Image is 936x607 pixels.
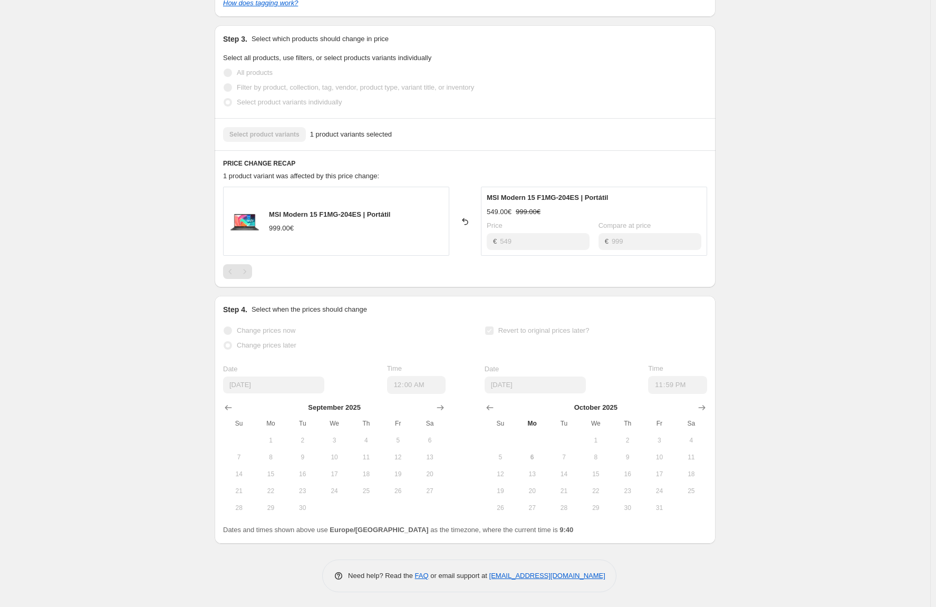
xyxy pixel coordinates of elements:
button: Thursday September 11 2025 [350,449,382,466]
a: FAQ [415,572,429,580]
span: 28 [552,504,575,512]
button: Monday September 15 2025 [255,466,286,483]
nav: Pagination [223,264,252,279]
button: Saturday September 20 2025 [414,466,446,483]
button: Sunday October 19 2025 [485,483,516,499]
span: 9 [291,453,314,461]
span: Dates and times shown above use as the timezone, where the current time is [223,526,573,534]
span: MSI Modern 15 F1MG-204ES | Portátil [487,194,608,201]
button: Saturday September 27 2025 [414,483,446,499]
button: Saturday September 6 2025 [414,432,446,449]
span: Need help? Read the [348,572,415,580]
button: Tuesday September 16 2025 [287,466,319,483]
button: Sunday September 14 2025 [223,466,255,483]
span: Change prices later [237,341,296,349]
span: 8 [584,453,607,461]
button: Sunday September 28 2025 [223,499,255,516]
span: 26 [489,504,512,512]
th: Sunday [223,415,255,432]
span: 25 [354,487,378,495]
button: Friday September 19 2025 [382,466,414,483]
button: Thursday October 9 2025 [612,449,643,466]
th: Saturday [676,415,707,432]
button: Thursday September 25 2025 [350,483,382,499]
span: 22 [259,487,282,495]
p: Select when the prices should change [252,304,367,315]
button: Saturday October 18 2025 [676,466,707,483]
span: 27 [418,487,441,495]
span: 13 [418,453,441,461]
input: 10/6/2025 [485,377,586,393]
span: 14 [552,470,575,478]
span: 10 [648,453,671,461]
span: Date [485,365,499,373]
span: 29 [259,504,282,512]
button: Today Monday October 6 2025 [516,449,548,466]
button: Friday October 3 2025 [643,432,675,449]
button: Saturday September 13 2025 [414,449,446,466]
button: Monday September 22 2025 [255,483,286,499]
span: 13 [520,470,544,478]
h2: Step 4. [223,304,247,315]
button: Wednesday October 8 2025 [580,449,612,466]
span: Compare at price [599,221,651,229]
button: Thursday October 2 2025 [612,432,643,449]
span: 11 [680,453,703,461]
span: Select all products, use filters, or select products variants individually [223,54,431,62]
button: Saturday October 25 2025 [676,483,707,499]
span: 21 [552,487,575,495]
button: Monday October 13 2025 [516,466,548,483]
button: Friday September 26 2025 [382,483,414,499]
button: Thursday October 16 2025 [612,466,643,483]
button: Wednesday October 29 2025 [580,499,612,516]
span: 12 [489,470,512,478]
span: 19 [387,470,410,478]
th: Monday [516,415,548,432]
span: 5 [489,453,512,461]
button: Friday September 12 2025 [382,449,414,466]
span: Time [387,364,402,372]
button: Sunday September 7 2025 [223,449,255,466]
span: Tu [291,419,314,428]
button: Wednesday October 15 2025 [580,466,612,483]
span: MSI Modern 15 F1MG-204ES | Portátil [269,210,390,218]
span: 18 [354,470,378,478]
span: We [323,419,346,428]
button: Sunday September 21 2025 [223,483,255,499]
button: Friday September 5 2025 [382,432,414,449]
button: Monday September 8 2025 [255,449,286,466]
button: Sunday October 5 2025 [485,449,516,466]
span: Sa [680,419,703,428]
div: 549.00€ [487,207,512,217]
th: Monday [255,415,286,432]
th: Tuesday [548,415,580,432]
button: Friday October 17 2025 [643,466,675,483]
span: 1 [259,436,282,445]
span: 24 [323,487,346,495]
strike: 999.00€ [516,207,541,217]
span: 6 [520,453,544,461]
span: We [584,419,607,428]
span: 1 product variants selected [310,129,392,140]
span: Su [227,419,250,428]
button: Sunday October 26 2025 [485,499,516,516]
th: Thursday [350,415,382,432]
span: 23 [616,487,639,495]
button: Saturday October 4 2025 [676,432,707,449]
span: 16 [616,470,639,478]
span: 11 [354,453,378,461]
span: 20 [418,470,441,478]
button: Sunday October 12 2025 [485,466,516,483]
b: Europe/[GEOGRAPHIC_DATA] [330,526,428,534]
span: Select product variants individually [237,98,342,106]
th: Wednesday [319,415,350,432]
th: Sunday [485,415,516,432]
span: 3 [648,436,671,445]
span: Filter by product, collection, tag, vendor, product type, variant title, or inventory [237,83,474,91]
th: Friday [643,415,675,432]
button: Thursday September 18 2025 [350,466,382,483]
span: 3 [323,436,346,445]
span: Change prices now [237,326,295,334]
button: Tuesday October 28 2025 [548,499,580,516]
span: 16 [291,470,314,478]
